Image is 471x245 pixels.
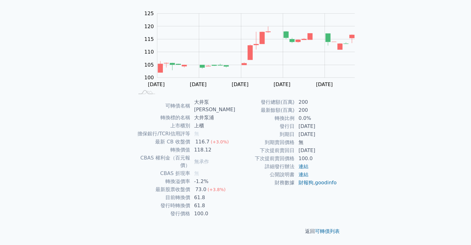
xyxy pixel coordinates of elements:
[315,180,337,186] a: goodinfo
[190,202,236,210] td: 61.8
[190,114,236,122] td: 大井泵浦
[190,210,236,218] td: 100.0
[295,98,337,106] td: 200
[194,186,208,193] div: 73.0
[134,114,190,122] td: 轉換標的名稱
[295,155,337,163] td: 100.0
[134,122,190,130] td: 上市櫃別
[236,130,295,138] td: 到期日
[236,147,295,155] td: 下次提前賣回日
[236,98,295,106] td: 發行總額(百萬)
[134,169,190,177] td: CBAS 折現率
[144,49,154,55] tspan: 110
[211,139,229,144] span: (+3.0%)
[190,122,236,130] td: 上櫃
[299,164,308,169] a: 連結
[295,130,337,138] td: [DATE]
[134,202,190,210] td: 發行時轉換價
[236,171,295,179] td: 公開說明書
[144,75,154,81] tspan: 100
[236,163,295,171] td: 詳細發行辦法
[134,194,190,202] td: 目前轉換價
[158,26,354,72] g: Series
[141,11,364,87] g: Chart
[144,11,154,16] tspan: 125
[134,154,190,169] td: CBAS 權利金（百元報價）
[127,228,345,235] p: 返回
[315,228,340,234] a: 可轉債列表
[190,177,236,186] td: -1.2%
[273,81,290,87] tspan: [DATE]
[134,146,190,154] td: 轉換價值
[299,172,308,177] a: 連結
[148,81,164,87] tspan: [DATE]
[236,179,295,187] td: 財務數據
[144,62,154,68] tspan: 105
[194,159,209,164] span: 無承作
[440,215,471,245] div: 聊天小工具
[134,210,190,218] td: 發行價格
[236,138,295,147] td: 到期賣回價格
[134,130,190,138] td: 擔保銀行/TCRI信用評等
[236,106,295,114] td: 最新餘額(百萬)
[316,81,333,87] tspan: [DATE]
[295,114,337,122] td: 0.0%
[134,98,190,114] td: 可轉債名稱
[190,146,236,154] td: 118.12
[194,131,199,137] span: 無
[295,138,337,147] td: 無
[134,177,190,186] td: 轉換溢價率
[144,36,154,42] tspan: 115
[190,194,236,202] td: 61.8
[190,98,236,114] td: 大井泵[PERSON_NAME]
[236,122,295,130] td: 發行日
[134,186,190,194] td: 最新股票收盤價
[299,180,313,186] a: 財報狗
[236,114,295,122] td: 轉換比例
[295,147,337,155] td: [DATE]
[144,23,154,29] tspan: 120
[232,81,248,87] tspan: [DATE]
[440,215,471,245] iframe: Chat Widget
[134,138,190,146] td: 最新 CB 收盤價
[190,81,207,87] tspan: [DATE]
[236,155,295,163] td: 下次提前賣回價格
[207,187,225,192] span: (+3.8%)
[295,106,337,114] td: 200
[295,179,337,187] td: ,
[194,138,211,146] div: 116.7
[194,170,199,176] span: 無
[295,122,337,130] td: [DATE]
